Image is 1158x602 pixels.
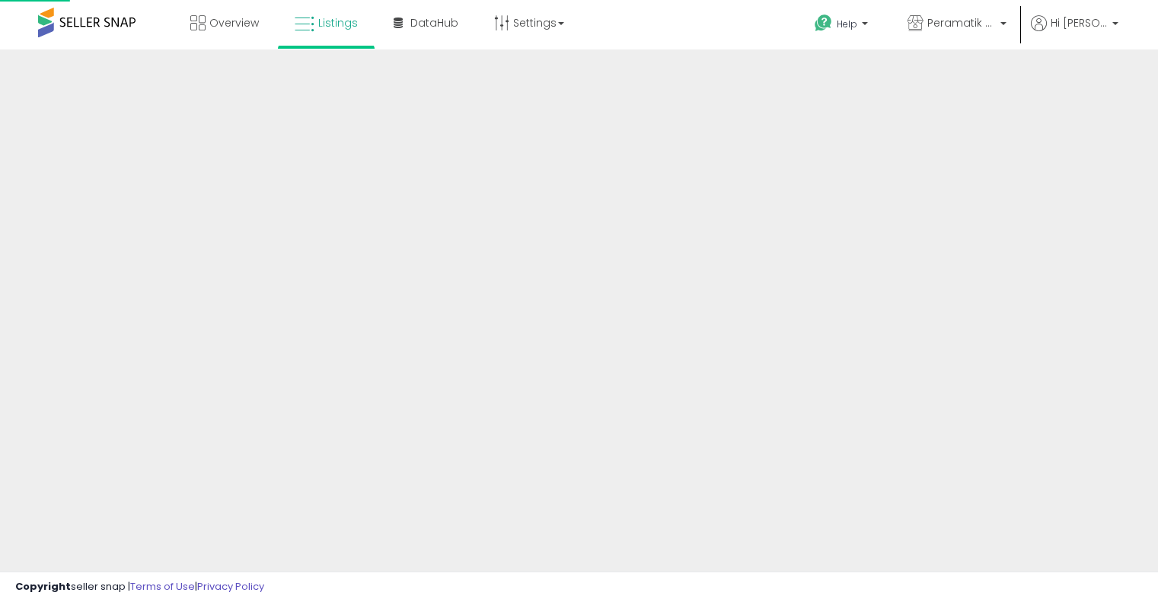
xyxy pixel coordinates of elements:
i: Get Help [814,14,833,33]
a: Help [802,2,883,49]
span: Help [837,18,857,30]
span: Hi [PERSON_NAME] [1051,15,1108,30]
span: Overview [209,15,259,30]
a: Terms of Use [130,579,195,594]
a: Hi [PERSON_NAME] [1031,15,1118,49]
div: seller snap | | [15,580,264,594]
a: Privacy Policy [197,579,264,594]
span: Peramatik Goods Ltd CA [927,15,996,30]
strong: Copyright [15,579,71,594]
span: DataHub [410,15,458,30]
span: Listings [318,15,358,30]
